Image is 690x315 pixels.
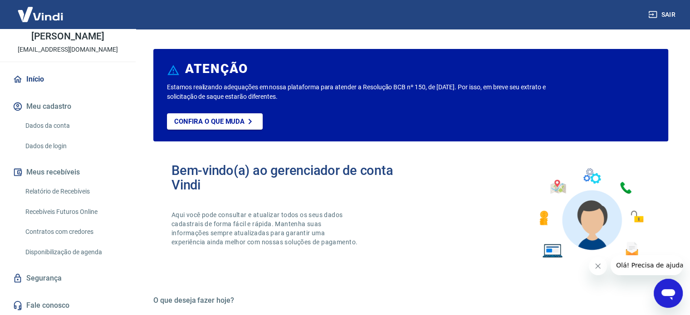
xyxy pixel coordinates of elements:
[22,137,125,155] a: Dados de login
[11,162,125,182] button: Meus recebíveis
[171,210,359,247] p: Aqui você pode consultar e atualizar todos os seus dados cadastrais de forma fácil e rápida. Mant...
[11,97,125,116] button: Meu cadastro
[22,223,125,241] a: Contratos com credores
[589,257,607,275] iframe: Fechar mensagem
[22,182,125,201] a: Relatório de Recebíveis
[22,243,125,262] a: Disponibilização de agenda
[167,113,263,130] a: Confira o que muda
[5,6,76,14] span: Olá! Precisa de ajuda?
[174,117,245,126] p: Confira o que muda
[654,279,683,308] iframe: Botão para abrir a janela de mensagens
[185,64,248,73] h6: ATENÇÃO
[31,32,104,41] p: [PERSON_NAME]
[22,116,125,135] a: Dados da conta
[153,296,668,305] h5: O que deseja fazer hoje?
[18,45,118,54] p: [EMAIL_ADDRESS][DOMAIN_NAME]
[11,69,125,89] a: Início
[22,203,125,221] a: Recebíveis Futuros Online
[531,163,650,263] img: Imagem de um avatar masculino com diversos icones exemplificando as funcionalidades do gerenciado...
[646,6,679,23] button: Sair
[611,255,683,275] iframe: Mensagem da empresa
[171,163,411,192] h2: Bem-vindo(a) ao gerenciador de conta Vindi
[11,268,125,288] a: Segurança
[167,82,557,102] p: Estamos realizando adequações em nossa plataforma para atender a Resolução BCB nº 150, de [DATE]....
[11,0,70,28] img: Vindi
